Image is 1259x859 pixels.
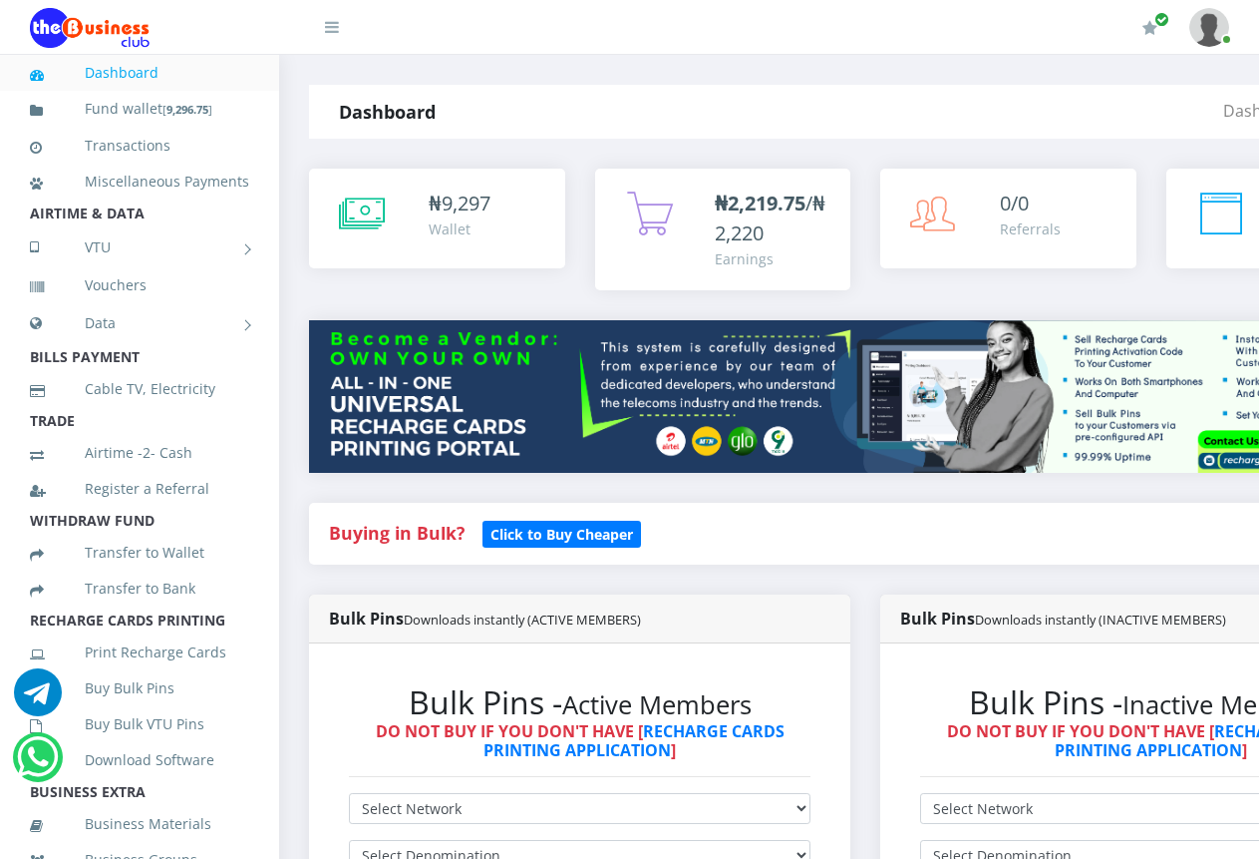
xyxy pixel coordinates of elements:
span: Renew/Upgrade Subscription [1154,12,1169,27]
strong: Dashboard [339,100,436,124]
span: /₦2,220 [715,190,825,246]
img: User [1189,8,1229,47]
a: Download Software [30,737,249,783]
h2: Bulk Pins - [349,683,810,721]
a: Transactions [30,123,249,169]
small: Downloads instantly (ACTIVE MEMBERS) [404,611,641,629]
span: 0/0 [1000,190,1029,216]
a: ₦9,297 Wallet [309,169,565,268]
a: Transfer to Bank [30,566,249,612]
div: Referrals [1000,218,1061,239]
a: Chat for support [17,748,58,781]
b: ₦2,219.75 [715,190,805,216]
a: Vouchers [30,262,249,308]
a: Register a Referral [30,466,249,512]
a: Cable TV, Electricity [30,366,249,412]
strong: DO NOT BUY IF YOU DON'T HAVE [ ] [376,720,785,761]
a: RECHARGE CARDS PRINTING APPLICATION [483,720,785,761]
span: 9,297 [442,190,490,216]
div: Earnings [715,248,831,269]
a: Miscellaneous Payments [30,159,249,205]
a: Airtime -2- Cash [30,430,249,476]
a: Dashboard [30,50,249,96]
a: Click to Buy Cheaper [482,521,641,545]
strong: Buying in Bulk? [329,521,465,545]
a: Chat for support [14,683,62,716]
strong: Bulk Pins [900,608,1226,630]
a: Print Recharge Cards [30,630,249,675]
small: Downloads instantly (INACTIVE MEMBERS) [975,611,1226,629]
a: ₦2,219.75/₦2,220 Earnings [595,169,851,290]
a: Buy Bulk VTU Pins [30,701,249,747]
a: Business Materials [30,801,249,847]
small: Active Members [562,687,752,722]
a: VTU [30,222,249,272]
a: Buy Bulk Pins [30,665,249,711]
div: Wallet [429,218,490,239]
a: 0/0 Referrals [880,169,1136,268]
div: ₦ [429,189,490,218]
b: 9,296.75 [166,102,208,117]
a: Fund wallet[9,296.75] [30,86,249,133]
small: [ ] [162,102,212,117]
a: Transfer to Wallet [30,530,249,576]
strong: Bulk Pins [329,608,641,630]
a: Data [30,298,249,348]
img: Logo [30,8,150,48]
b: Click to Buy Cheaper [490,525,633,544]
i: Renew/Upgrade Subscription [1142,20,1157,36]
